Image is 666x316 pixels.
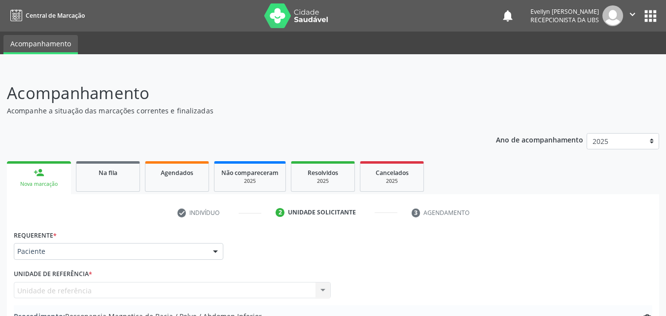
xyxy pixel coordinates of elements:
[3,35,78,54] a: Acompanhamento
[34,167,44,178] div: person_add
[501,9,515,23] button: notifications
[7,81,463,105] p: Acompanhamento
[221,177,279,185] div: 2025
[14,267,92,282] label: Unidade de referência
[602,5,623,26] img: img
[221,169,279,177] span: Não compareceram
[7,7,85,24] a: Central de Marcação
[623,5,642,26] button: 
[496,133,583,145] p: Ano de acompanhamento
[26,11,85,20] span: Central de Marcação
[530,16,599,24] span: Recepcionista da UBS
[288,208,356,217] div: Unidade solicitante
[17,246,203,256] span: Paciente
[7,105,463,116] p: Acompanhe a situação das marcações correntes e finalizadas
[14,228,57,243] label: Requerente
[642,7,659,25] button: apps
[276,208,284,217] div: 2
[367,177,417,185] div: 2025
[14,180,64,188] div: Nova marcação
[627,9,638,20] i: 
[161,169,193,177] span: Agendados
[298,177,348,185] div: 2025
[308,169,338,177] span: Resolvidos
[376,169,409,177] span: Cancelados
[530,7,599,16] div: Evellyn [PERSON_NAME]
[99,169,117,177] span: Na fila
